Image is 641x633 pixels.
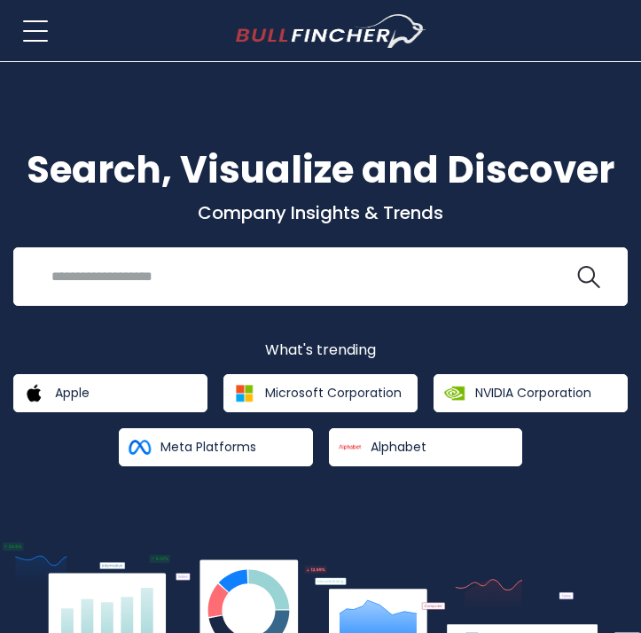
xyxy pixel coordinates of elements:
[236,14,426,48] img: bullfincher logo
[236,14,426,48] a: Go to homepage
[160,439,256,455] span: Meta Platforms
[265,385,402,401] span: Microsoft Corporation
[13,142,628,198] h1: Search, Visualize and Discover
[577,266,600,289] img: search icon
[119,428,313,466] a: Meta Platforms
[55,385,90,401] span: Apple
[223,374,418,412] a: Microsoft Corporation
[434,374,628,412] a: NVIDIA Corporation
[329,428,523,466] a: Alphabet
[13,201,628,224] p: Company Insights & Trends
[13,341,628,360] p: What's trending
[13,374,207,412] a: Apple
[371,439,426,455] span: Alphabet
[475,385,591,401] span: NVIDIA Corporation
